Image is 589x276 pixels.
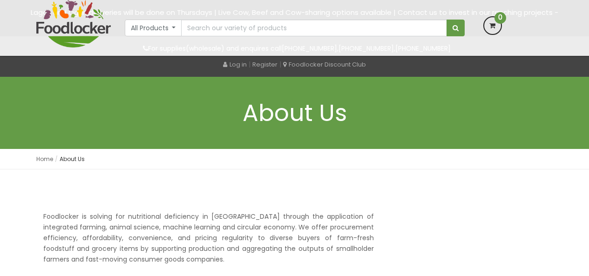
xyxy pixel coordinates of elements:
[43,211,374,265] p: Foodlocker is solving for nutritional deficiency in [GEOGRAPHIC_DATA] through the application of ...
[249,60,250,69] span: |
[531,218,589,262] iframe: chat widget
[223,60,247,69] a: Log in
[181,20,447,36] input: Search our variety of products
[252,60,278,69] a: Register
[494,12,506,24] span: 0
[125,20,182,36] button: All Products
[36,155,53,163] a: Home
[36,100,553,126] h1: About Us
[279,60,281,69] span: |
[283,60,366,69] a: Foodlocker Discount Club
